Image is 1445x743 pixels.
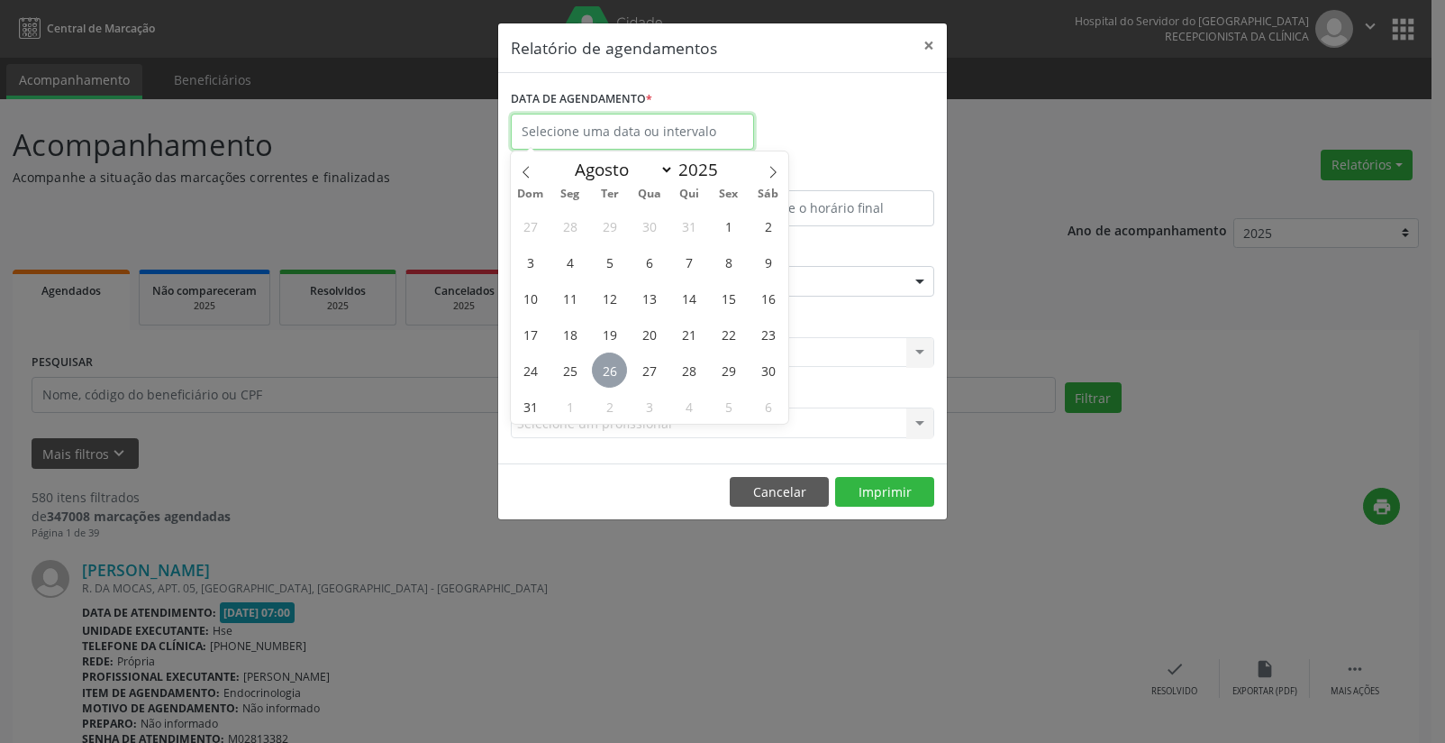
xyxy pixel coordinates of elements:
[711,244,746,280] span: Agosto 8, 2025
[630,188,669,200] span: Qua
[711,389,746,424] span: Setembro 5, 2025
[566,157,674,182] select: Month
[513,244,548,280] span: Agosto 3, 2025
[552,244,587,280] span: Agosto 4, 2025
[511,114,754,150] input: Selecione uma data ou intervalo
[592,353,627,388] span: Agosto 26, 2025
[592,208,627,243] span: Julho 29, 2025
[592,244,627,280] span: Agosto 5, 2025
[671,389,706,424] span: Setembro 4, 2025
[552,316,587,352] span: Agosto 18, 2025
[750,280,786,316] span: Agosto 16, 2025
[671,280,706,316] span: Agosto 14, 2025
[669,188,709,200] span: Qui
[592,389,627,424] span: Setembro 2, 2025
[711,280,746,316] span: Agosto 15, 2025
[513,208,548,243] span: Julho 27, 2025
[511,86,652,114] label: DATA DE AGENDAMENTO
[513,389,548,424] span: Agosto 31, 2025
[511,36,717,60] h5: Relatório de agendamentos
[749,188,788,200] span: Sáb
[727,190,934,226] input: Selecione o horário final
[632,280,667,316] span: Agosto 13, 2025
[835,477,934,508] button: Imprimir
[513,280,548,316] span: Agosto 10, 2025
[552,208,587,243] span: Julho 28, 2025
[552,389,587,424] span: Setembro 1, 2025
[750,316,786,352] span: Agosto 23, 2025
[750,353,786,388] span: Agosto 30, 2025
[590,188,630,200] span: Ter
[671,208,706,243] span: Julho 31, 2025
[552,280,587,316] span: Agosto 11, 2025
[727,162,934,190] label: ATÉ
[671,316,706,352] span: Agosto 21, 2025
[511,188,550,200] span: Dom
[550,188,590,200] span: Seg
[674,158,733,181] input: Year
[513,316,548,352] span: Agosto 17, 2025
[632,389,667,424] span: Setembro 3, 2025
[513,353,548,388] span: Agosto 24, 2025
[750,208,786,243] span: Agosto 2, 2025
[671,244,706,280] span: Agosto 7, 2025
[711,208,746,243] span: Agosto 1, 2025
[632,316,667,352] span: Agosto 20, 2025
[711,316,746,352] span: Agosto 22, 2025
[711,353,746,388] span: Agosto 29, 2025
[750,244,786,280] span: Agosto 9, 2025
[632,353,667,388] span: Agosto 27, 2025
[750,389,786,424] span: Setembro 6, 2025
[709,188,749,200] span: Sex
[730,477,829,508] button: Cancelar
[632,244,667,280] span: Agosto 6, 2025
[632,208,667,243] span: Julho 30, 2025
[552,353,587,388] span: Agosto 25, 2025
[911,23,947,68] button: Close
[592,280,627,316] span: Agosto 12, 2025
[671,353,706,388] span: Agosto 28, 2025
[592,316,627,352] span: Agosto 19, 2025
